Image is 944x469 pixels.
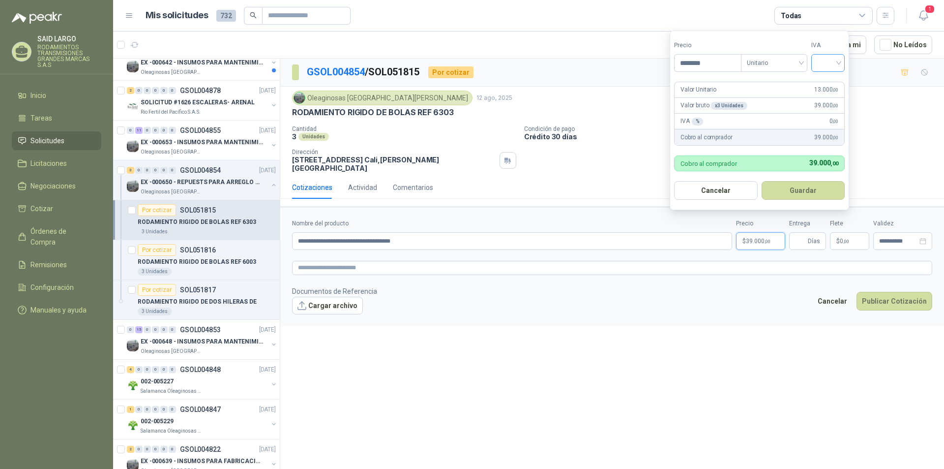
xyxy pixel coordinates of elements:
p: EX -000642 - INSUMOS PARA MANTENIMIENTO PREVENTIVO [141,58,263,67]
label: Flete [830,219,869,228]
p: [DATE] [259,86,276,95]
span: 0 [829,117,838,126]
div: 0 [169,326,176,333]
button: Cancelar [812,292,853,311]
div: 0 [135,87,143,94]
p: [STREET_ADDRESS] Cali , [PERSON_NAME][GEOGRAPHIC_DATA] [292,156,496,172]
div: 0 [152,127,159,134]
span: Licitaciones [30,158,67,169]
p: SOL051817 [180,286,216,293]
div: 0 [160,326,168,333]
span: $ [836,238,840,244]
a: Tareas [12,109,101,127]
p: EX -000650 - REPUESTS PARA ARREGLO BOMBA DE PLANTA [141,178,263,187]
span: 732 [216,10,236,22]
p: GSOL004853 [180,326,221,333]
a: 0 15 0 0 0 0 GSOL004853[DATE] Company LogoEX -000648 - INSUMOS PARA MANTENIMIENITO MECANICOOleagi... [127,324,278,355]
p: RODAMIENTO RIGIDO DE BOLAS REF 6303 [138,218,256,227]
p: Cobro al comprador [680,160,737,167]
div: Unidades [298,133,329,141]
a: 0 11 0 0 0 0 GSOL004855[DATE] Company LogoEX -000653 - INSUMOS PARA MANTENIMIENTO A CADENASOleagi... [127,125,278,156]
div: 0 [152,167,159,174]
img: Company Logo [127,61,139,72]
a: Remisiones [12,255,101,274]
span: 39.000 [809,159,838,167]
label: Validez [873,219,932,228]
span: ,00 [765,239,770,244]
div: 0 [135,167,143,174]
img: Company Logo [127,180,139,192]
p: $39.000,00 [736,232,785,250]
p: [DATE] [259,445,276,454]
label: Nombre del producto [292,219,732,228]
div: % [692,118,704,125]
a: Por cotizarSOL051816RODAMIENTO RIGIDO DE BOLAS REF 60033 Unidades [113,240,280,280]
button: 1 [914,7,932,25]
div: Todas [781,10,801,21]
p: Cantidad [292,125,516,132]
p: $ 0,00 [830,232,869,250]
div: 0 [152,446,159,453]
span: Solicitudes [30,135,64,146]
div: 0 [169,406,176,413]
a: Configuración [12,278,101,297]
div: Por cotizar [138,244,176,256]
p: Cobro al comprador [680,133,732,142]
div: 0 [144,87,151,94]
div: 0 [144,167,151,174]
img: Company Logo [294,93,305,103]
div: 0 [160,366,168,373]
div: 11 [135,127,143,134]
div: Comentarios [393,182,433,193]
label: Precio [736,219,785,228]
a: Cotizar [12,199,101,218]
div: 0 [144,406,151,413]
p: [DATE] [259,166,276,175]
label: Precio [674,41,741,50]
p: / SOL051815 [307,64,420,80]
p: GSOL004822 [180,446,221,453]
span: ,00 [832,87,838,93]
div: 0 [160,446,168,453]
p: GSOL004847 [180,406,221,413]
p: RODAMIENTOS TRANSMISIONES GRANDES MARCAS S.A.S [37,44,101,68]
p: Valor Unitario [680,85,716,94]
div: 0 [169,446,176,453]
img: Logo peakr [12,12,62,24]
a: Manuales y ayuda [12,301,101,319]
span: ,00 [832,103,838,108]
a: 2 0 0 0 0 0 GSOL004878[DATE] Company LogoSOLICITUD #1626 ESCALERAS- ARENALRio Fertil del Pacífico... [127,85,278,116]
a: Inicio [12,86,101,105]
span: ,00 [843,239,849,244]
div: 0 [169,87,176,94]
p: EX -000648 - INSUMOS PARA MANTENIMIENITO MECANICO [141,337,263,346]
p: RODAMIENTO RIGIDO DE DOS HILERAS DE [138,297,257,307]
div: 0 [144,366,151,373]
p: RODAMIENTO RIGIDO DE BOLAS REF 6003 [138,257,256,267]
div: Cotizaciones [292,182,332,193]
div: 1 [127,406,134,413]
p: GSOL004854 [180,167,221,174]
span: Cotizar [30,203,53,214]
span: ,00 [830,160,838,167]
a: Órdenes de Compra [12,222,101,251]
a: 1 0 0 0 0 0 GSOL004847[DATE] Company Logo002-005229Salamanca Oleaginosas SAS [127,404,278,435]
p: 3 [292,132,296,141]
a: Por cotizarSOL051815RODAMIENTO RIGIDO DE BOLAS REF 63033 Unidades [113,200,280,240]
a: 4 0 0 0 0 0 GSOL004848[DATE] Company Logo002-005227Salamanca Oleaginosas SAS [127,364,278,395]
div: 0 [160,127,168,134]
span: Unitario [747,56,801,70]
div: 2 [127,87,134,94]
div: 0 [127,326,134,333]
p: SOL051815 [180,207,216,214]
div: 0 [169,167,176,174]
button: Cargar archivo [292,297,363,314]
img: Company Logo [127,140,139,152]
p: SOLICITUD #1626 ESCALERAS- ARENAL [141,98,255,107]
p: Salamanca Oleaginosas SAS [141,427,203,435]
div: 0 [135,366,143,373]
a: 9 0 0 0 0 0 GSOL004884[DATE] Company LogoEX -000642 - INSUMOS PARA MANTENIMIENTO PREVENTIVOOleagi... [127,45,278,76]
span: Remisiones [30,259,67,270]
span: 39.000 [814,101,838,110]
p: Oleaginosas [GEOGRAPHIC_DATA][PERSON_NAME] [141,188,203,196]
